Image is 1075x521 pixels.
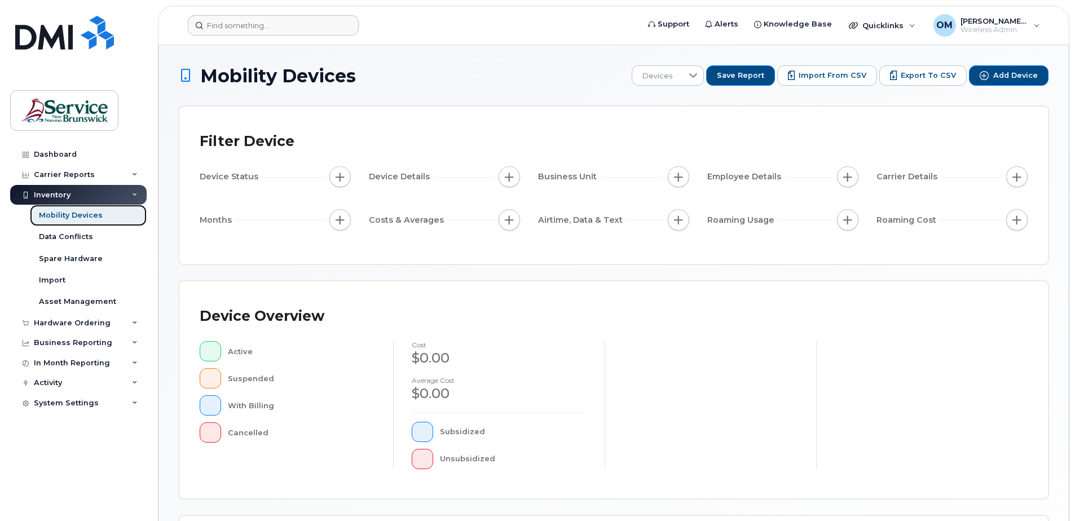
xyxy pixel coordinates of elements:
div: With Billing [228,395,376,416]
div: Subsidized [440,422,587,442]
span: Carrier Details [876,171,941,183]
span: Device Status [200,171,262,183]
div: Device Overview [200,302,324,331]
div: $0.00 [412,348,587,368]
div: Unsubsidized [440,449,587,469]
span: Months [200,214,235,226]
button: Import from CSV [777,65,877,86]
span: Employee Details [707,171,785,183]
span: Mobility Devices [200,66,356,86]
span: Costs & Averages [369,214,447,226]
div: Filter Device [200,127,294,156]
h4: Average cost [412,377,587,384]
span: Import from CSV [799,70,866,81]
span: Export to CSV [901,70,956,81]
span: Roaming Usage [707,214,778,226]
div: Suspended [228,368,376,388]
button: Save Report [706,65,775,86]
div: Cancelled [228,422,376,443]
h4: cost [412,341,587,348]
span: Airtime, Data & Text [538,214,626,226]
span: Device Details [369,171,433,183]
span: Devices [632,66,682,86]
button: Export to CSV [879,65,967,86]
button: Add Device [969,65,1048,86]
div: Active [228,341,376,361]
span: Roaming Cost [876,214,940,226]
span: Business Unit [538,171,600,183]
div: $0.00 [412,384,587,403]
span: Add Device [993,70,1038,81]
span: Save Report [717,70,764,81]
